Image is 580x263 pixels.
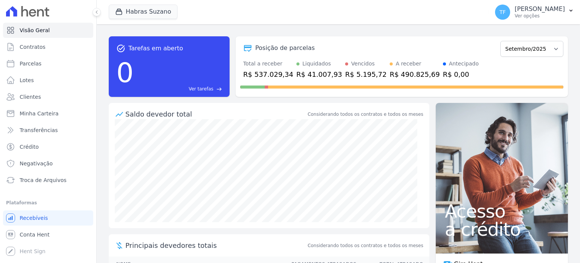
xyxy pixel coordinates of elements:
div: Posição de parcelas [255,44,315,53]
span: Visão Geral [20,26,50,34]
span: Acesso [445,202,559,220]
div: Saldo devedor total [125,109,306,119]
div: A receber [396,60,421,68]
a: Recebíveis [3,210,93,226]
a: Crédito [3,139,93,154]
div: Considerando todos os contratos e todos os meses [308,111,423,118]
a: Clientes [3,89,93,104]
div: R$ 5.195,72 [345,69,387,79]
p: Ver opções [515,13,565,19]
a: Troca de Arquivos [3,173,93,188]
span: east [216,86,222,92]
a: Lotes [3,73,93,88]
div: R$ 537.029,34 [243,69,293,79]
span: Clientes [20,93,41,101]
div: Vencidos [351,60,375,68]
a: Minha Carteira [3,106,93,121]
span: Principais devedores totais [125,240,306,251]
span: Crédito [20,143,39,151]
div: Total a receber [243,60,293,68]
button: TF [PERSON_NAME] Ver opções [489,2,580,23]
div: R$ 41.007,93 [296,69,342,79]
span: Recebíveis [20,214,48,222]
div: R$ 490.825,69 [390,69,440,79]
div: Liquidados [302,60,331,68]
span: task_alt [116,44,125,53]
a: Transferências [3,123,93,138]
div: 0 [116,53,134,92]
span: Negativação [20,160,53,167]
div: Antecipado [449,60,479,68]
button: Habras Suzano [109,5,177,19]
div: Plataformas [6,198,90,207]
a: Visão Geral [3,23,93,38]
div: R$ 0,00 [443,69,479,79]
span: Tarefas em aberto [128,44,183,53]
span: Minha Carteira [20,110,59,117]
span: TF [500,9,506,15]
span: Transferências [20,126,58,134]
a: Ver tarefas east [137,86,222,92]
span: a crédito [445,220,559,238]
span: Considerando todos os contratos e todos os meses [308,242,423,249]
a: Conta Hent [3,227,93,242]
a: Contratos [3,39,93,54]
span: Contratos [20,43,45,51]
a: Negativação [3,156,93,171]
a: Parcelas [3,56,93,71]
span: Lotes [20,76,34,84]
span: Parcelas [20,60,42,67]
p: [PERSON_NAME] [515,5,565,13]
span: Ver tarefas [189,86,213,92]
span: Conta Hent [20,231,49,238]
span: Troca de Arquivos [20,176,66,184]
